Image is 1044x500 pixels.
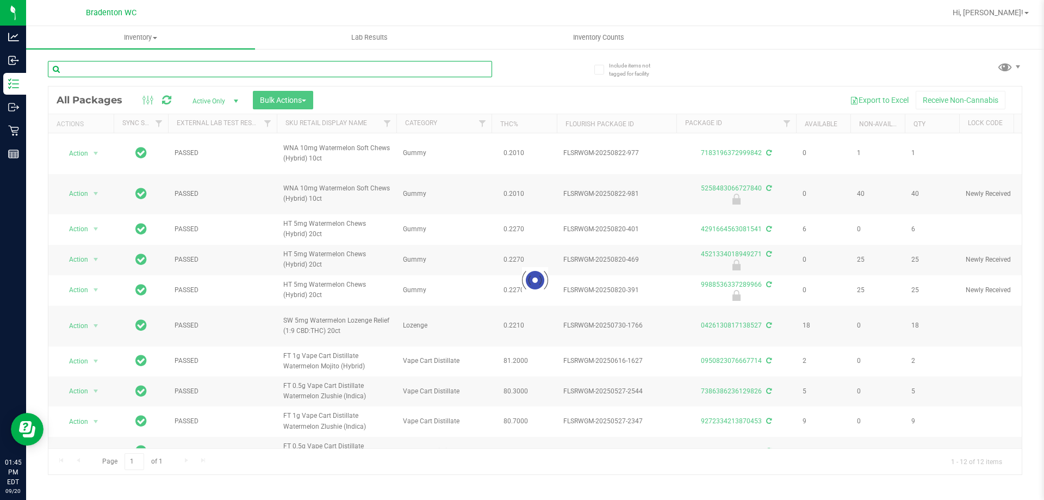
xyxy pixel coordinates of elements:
[26,33,255,42] span: Inventory
[8,102,19,113] inline-svg: Outbound
[558,33,639,42] span: Inventory Counts
[8,32,19,42] inline-svg: Analytics
[48,61,492,77] input: Search Package ID, Item Name, SKU, Lot or Part Number...
[11,413,43,446] iframe: Resource center
[26,26,255,49] a: Inventory
[953,8,1023,17] span: Hi, [PERSON_NAME]!
[337,33,402,42] span: Lab Results
[255,26,484,49] a: Lab Results
[8,149,19,159] inline-svg: Reports
[609,61,663,78] span: Include items not tagged for facility
[86,8,136,17] span: Bradenton WC
[8,125,19,136] inline-svg: Retail
[5,487,21,495] p: 09/20
[8,55,19,66] inline-svg: Inbound
[484,26,713,49] a: Inventory Counts
[5,458,21,487] p: 01:45 PM EDT
[8,78,19,89] inline-svg: Inventory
